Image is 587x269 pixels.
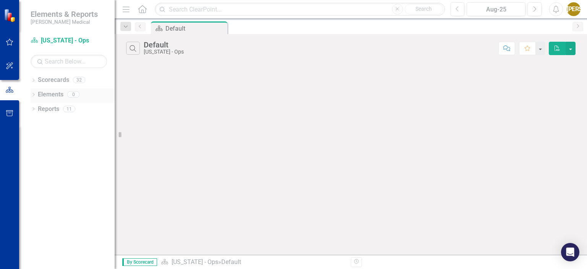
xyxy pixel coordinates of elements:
div: Aug-25 [469,5,523,14]
span: Elements & Reports [31,10,98,19]
span: By Scorecard [122,258,157,266]
button: Aug-25 [467,2,525,16]
div: » [161,258,345,267]
a: Elements [38,90,63,99]
input: Search Below... [31,55,107,68]
input: Search ClearPoint... [155,3,444,16]
button: Search [405,4,443,15]
a: [US_STATE] - Ops [31,36,107,45]
div: 11 [63,106,75,112]
div: 32 [73,77,85,83]
div: Default [221,258,241,266]
small: [PERSON_NAME] Medical [31,19,98,25]
button: [PERSON_NAME] [567,2,581,16]
a: Reports [38,105,59,114]
a: Scorecards [38,76,69,85]
div: [US_STATE] - Ops [144,49,184,55]
div: Default [165,24,225,33]
a: [US_STATE] - Ops [172,258,218,266]
div: Default [144,41,184,49]
img: ClearPoint Strategy [4,9,17,22]
span: Search [415,6,432,12]
div: Open Intercom Messenger [561,243,579,261]
div: 0 [67,91,79,98]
